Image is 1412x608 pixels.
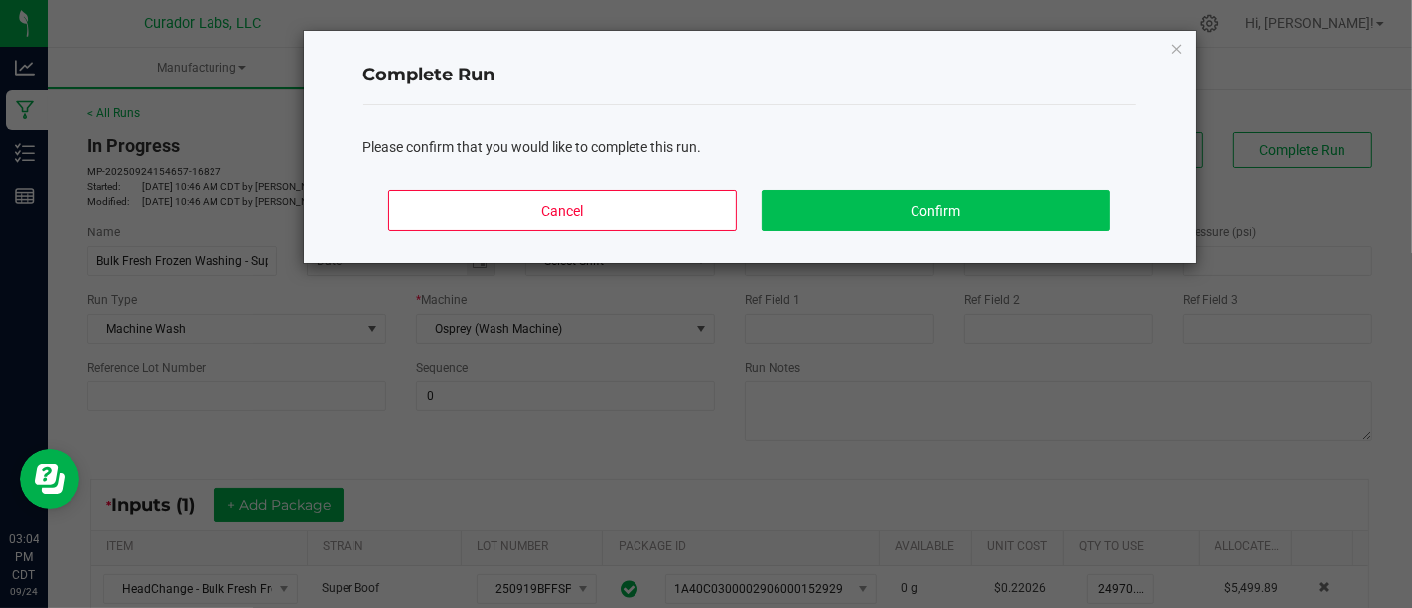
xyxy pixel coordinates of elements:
button: Close [1170,36,1184,60]
h4: Complete Run [363,63,1136,88]
div: Please confirm that you would like to complete this run. [363,137,1136,158]
button: Confirm [762,190,1109,231]
button: Cancel [388,190,736,231]
iframe: Resource center [20,449,79,509]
